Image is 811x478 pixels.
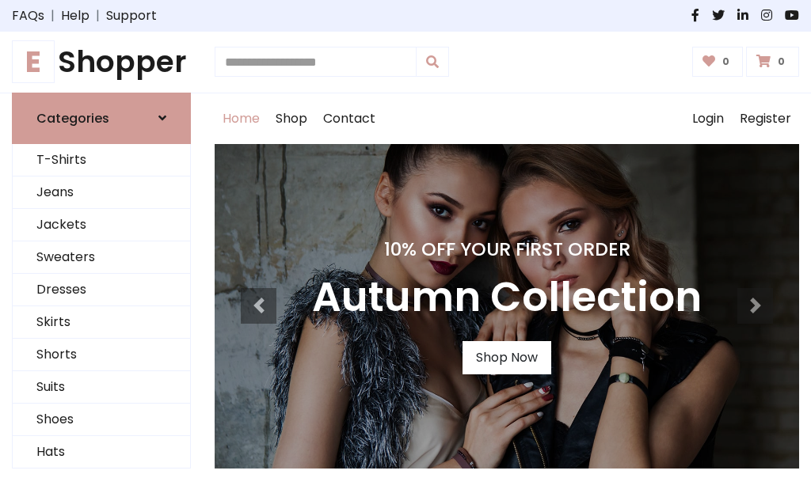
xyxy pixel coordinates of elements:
[13,241,190,274] a: Sweaters
[12,93,191,144] a: Categories
[718,55,733,69] span: 0
[774,55,789,69] span: 0
[13,306,190,339] a: Skirts
[106,6,157,25] a: Support
[746,47,799,77] a: 0
[312,238,702,260] h4: 10% Off Your First Order
[13,209,190,241] a: Jackets
[684,93,732,144] a: Login
[312,273,702,322] h3: Autumn Collection
[13,274,190,306] a: Dresses
[12,40,55,83] span: E
[13,176,190,209] a: Jeans
[13,339,190,371] a: Shorts
[732,93,799,144] a: Register
[44,6,61,25] span: |
[36,111,109,126] h6: Categories
[61,6,89,25] a: Help
[12,44,191,80] a: EShopper
[315,93,383,144] a: Contact
[12,6,44,25] a: FAQs
[463,341,551,374] a: Shop Now
[13,436,190,469] a: Hats
[12,44,191,80] h1: Shopper
[13,144,190,176] a: T-Shirts
[13,371,190,404] a: Suits
[13,404,190,436] a: Shoes
[89,6,106,25] span: |
[692,47,744,77] a: 0
[268,93,315,144] a: Shop
[215,93,268,144] a: Home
